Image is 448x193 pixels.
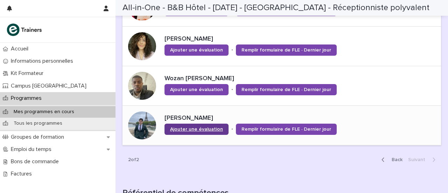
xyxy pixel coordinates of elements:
[122,106,441,145] a: [PERSON_NAME]Ajouter une évaluation•Remplir formulaire de FLE · Dernier jour
[122,66,441,106] a: Wozan [PERSON_NAME]Ajouter une évaluation•Remplir formulaire de FLE · Dernier jour
[164,44,229,56] a: Ajouter une évaluation
[8,58,79,64] p: Informations personnelles
[164,75,406,83] p: Wozan [PERSON_NAME]
[170,127,223,132] span: Ajouter une évaluation
[164,84,229,95] a: Ajouter une évaluation
[164,124,229,135] a: Ajouter une évaluation
[8,171,37,177] p: Factures
[231,126,233,132] p: •
[122,151,145,168] p: 2 of 2
[170,48,223,53] span: Ajouter une évaluation
[170,87,223,92] span: Ajouter une évaluation
[231,47,233,53] p: •
[8,146,57,153] p: Emploi du temps
[8,120,68,126] p: Tous les programmes
[8,70,49,77] p: Kit Formateur
[8,109,80,115] p: Mes programmes en cours
[241,127,331,132] span: Remplir formulaire de FLE · Dernier jour
[376,157,405,163] button: Back
[164,115,385,122] p: [PERSON_NAME]
[122,27,441,66] a: [PERSON_NAME]Ajouter une évaluation•Remplir formulaire de FLE · Dernier jour
[236,84,337,95] a: Remplir formulaire de FLE · Dernier jour
[405,157,441,163] button: Next
[8,158,64,165] p: Bons de commande
[8,46,34,52] p: Accueil
[236,44,337,56] a: Remplir formulaire de FLE · Dernier jour
[164,35,385,43] p: [PERSON_NAME]
[231,87,233,92] p: •
[8,83,92,89] p: Campus [GEOGRAPHIC_DATA]
[408,157,429,162] span: Next
[241,87,331,92] span: Remplir formulaire de FLE · Dernier jour
[8,134,70,140] p: Groupes de formation
[387,157,402,162] span: Back
[236,124,337,135] a: Remplir formulaire de FLE · Dernier jour
[122,3,429,13] h2: All-in-One - B&B Hôtel - [DATE] - [GEOGRAPHIC_DATA] - Réceptionniste polyvalent
[8,95,47,102] p: Programmes
[6,23,44,37] img: K0CqGN7SDeD6s4JG8KQk
[241,48,331,53] span: Remplir formulaire de FLE · Dernier jour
